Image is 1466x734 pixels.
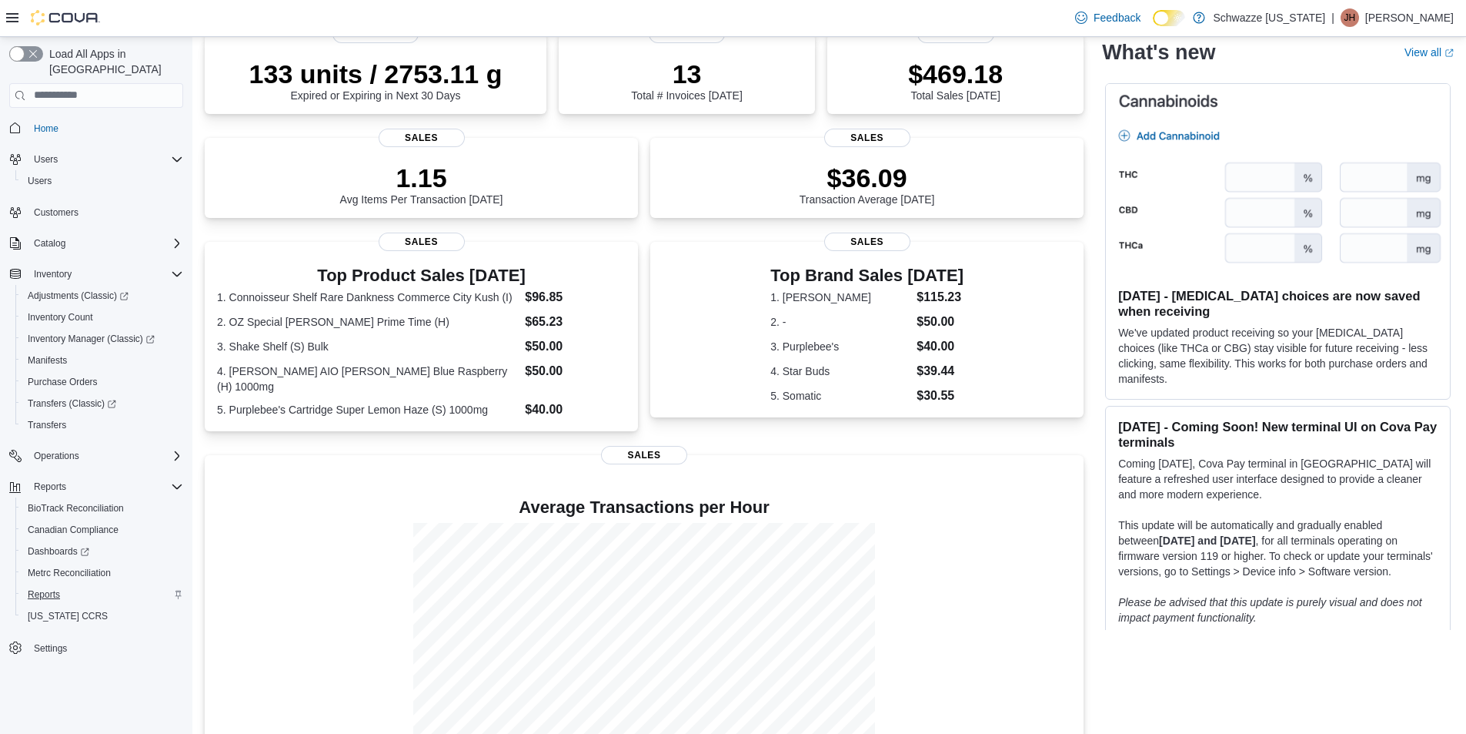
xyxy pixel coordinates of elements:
button: Catalog [3,233,189,254]
dd: $96.85 [525,288,626,307]
button: Reports [15,584,189,605]
dd: $39.44 [917,362,963,380]
dd: $40.00 [525,401,626,419]
span: Reports [22,585,183,604]
dt: 3. Purplebee's [770,339,910,354]
p: Schwazze [US_STATE] [1213,8,1325,27]
span: BioTrack Reconciliation [28,502,124,514]
dd: $50.00 [525,337,626,356]
span: Manifests [28,354,67,367]
dd: $40.00 [917,337,963,356]
a: Canadian Compliance [22,521,125,539]
a: BioTrack Reconciliation [22,499,130,518]
a: Inventory Manager (Classic) [22,330,161,348]
span: Dashboards [28,545,89,558]
div: Avg Items Per Transaction [DATE] [340,163,503,206]
button: Canadian Compliance [15,519,189,541]
span: Canadian Compliance [28,524,119,536]
button: Reports [3,476,189,498]
a: Metrc Reconciliation [22,564,117,582]
span: Inventory [28,265,183,283]
p: | [1331,8,1334,27]
p: We've updated product receiving so your [MEDICAL_DATA] choices (like THCa or CBG) stay visible fo... [1118,325,1438,387]
h2: What's new [1102,40,1215,65]
span: BioTrack Reconciliation [22,499,183,518]
button: Inventory [3,263,189,285]
span: Users [28,150,183,169]
dt: 5. Purplebee's Cartridge Super Lemon Haze (S) 1000mg [217,402,519,417]
span: Customers [28,203,183,222]
span: Transfers [22,416,183,434]
span: Transfers [28,419,66,431]
button: Users [3,149,189,170]
p: 133 units / 2753.11 g [249,59,503,89]
a: Adjustments (Classic) [22,287,135,305]
span: Reports [28,478,183,496]
a: View allExternal link [1404,46,1454,59]
a: Inventory Manager (Classic) [15,328,189,350]
button: Inventory [28,265,78,283]
button: Purchase Orders [15,371,189,393]
a: Manifests [22,351,73,370]
span: Settings [28,638,183,657]
p: Coming [DATE], Cova Pay terminal in [GEOGRAPHIC_DATA] will feature a refreshed user interface des... [1118,456,1438,502]
strong: [DATE] and [DATE] [1159,535,1255,547]
span: Users [28,175,52,187]
span: Home [28,119,183,138]
p: 13 [631,59,742,89]
span: Washington CCRS [22,607,183,625]
dt: 5. Somatic [770,388,910,404]
a: Transfers [22,416,72,434]
span: Operations [34,450,79,462]
span: Sales [824,129,910,147]
button: [US_STATE] CCRS [15,605,189,627]
span: Customers [34,206,78,219]
span: Inventory Manager (Classic) [28,333,155,345]
a: Inventory Count [22,308,99,327]
div: Transaction Average [DATE] [800,163,935,206]
a: Feedback [1069,2,1147,33]
h3: [DATE] - [MEDICAL_DATA] choices are now saved when receiving [1118,288,1438,319]
div: Expired or Expiring in Next 30 Days [249,59,503,102]
p: This update will be automatically and gradually enabled between , for all terminals operating on ... [1118,518,1438,579]
a: Reports [22,585,66,604]
span: Catalog [34,237,65,250]
span: Dark Mode [1153,26,1154,27]
span: Load All Apps in [GEOGRAPHIC_DATA] [43,46,183,77]
nav: Complex example [9,111,183,699]
span: Feedback [1094,10,1140,25]
span: Settings [34,642,67,655]
svg: External link [1444,49,1454,58]
span: Adjustments (Classic) [28,290,129,302]
span: Catalog [28,234,183,253]
img: Cova [31,10,100,25]
button: Customers [3,201,189,223]
p: $469.18 [908,59,1003,89]
div: Total Sales [DATE] [908,59,1003,102]
dt: 1. [PERSON_NAME] [770,290,910,305]
dt: 4. [PERSON_NAME] AIO [PERSON_NAME] Blue Raspberry (H) 1000mg [217,364,519,394]
a: Users [22,172,58,190]
span: Sales [824,233,910,251]
button: Reports [28,478,72,496]
dt: 2. - [770,314,910,330]
span: Canadian Compliance [22,521,183,539]
a: [US_STATE] CCRS [22,607,114,625]
span: Metrc Reconciliation [22,564,183,582]
span: Inventory Count [22,308,183,327]
dt: 3. Shake Shelf (S) Bulk [217,339,519,354]
span: Reports [34,481,66,493]
span: Dashboards [22,542,183,561]
span: Users [34,153,58,166]
div: Justin Heistermann [1341,8,1359,27]
p: $36.09 [800,163,935,193]
dd: $65.23 [525,313,626,331]
dt: 1. Connoisseur Shelf Rare Dankness Commerce City Kush (I) [217,290,519,305]
button: Users [15,170,189,192]
span: Operations [28,447,183,465]
span: Inventory Count [28,311,93,323]
div: Total # Invoices [DATE] [631,59,742,102]
button: Home [3,117,189,139]
a: Dashboards [15,541,189,562]
a: Transfers (Classic) [15,393,189,414]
